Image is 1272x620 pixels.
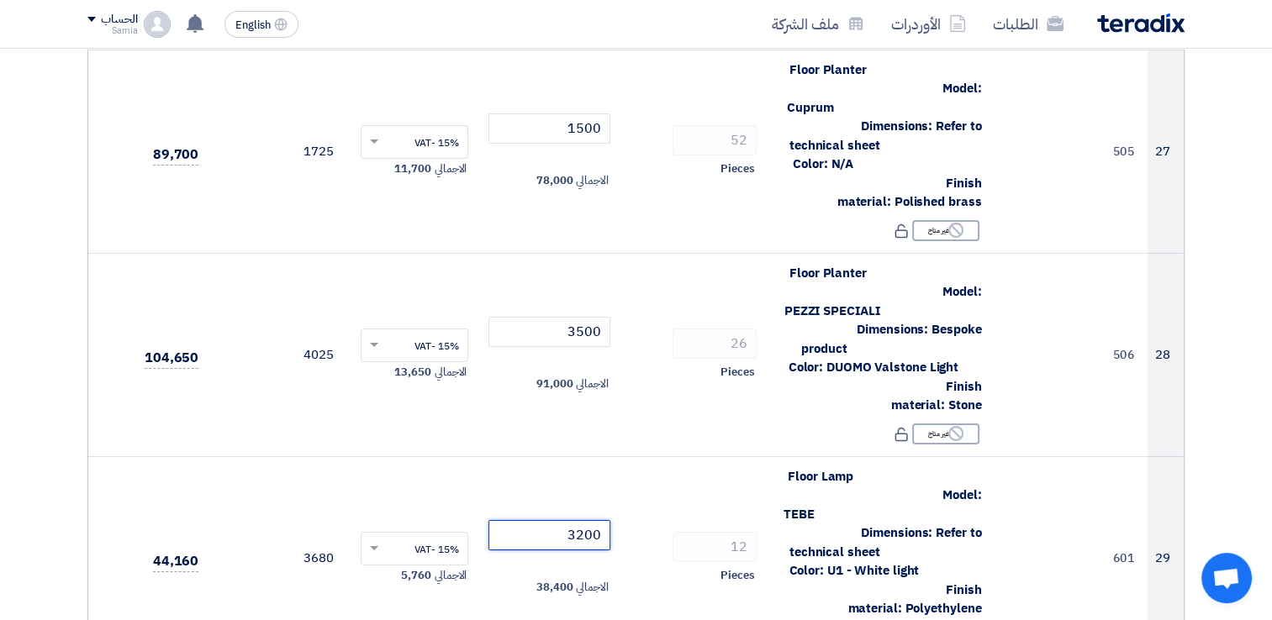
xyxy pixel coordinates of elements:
td: 506 [995,253,1148,456]
input: أدخل سعر الوحدة [488,113,610,144]
span: 11,700 [394,160,430,177]
span: Pieces [720,567,754,584]
a: الطلبات [979,4,1077,44]
ng-select: VAT [361,532,469,565]
span: الاجمالي [576,579,608,596]
td: 27 [1148,50,1184,253]
input: RFQ_STEP1.ITEMS.2.AMOUNT_TITLE [673,125,757,155]
span: Floor Planter Model: PEZZI SPECIALI Dimensions: Bespoke product Color: DUOMO Valstone Light Finis... [784,264,982,415]
span: الاجمالي [576,172,608,189]
img: profile_test.png [144,11,171,38]
span: Pieces [720,364,754,381]
td: 28 [1148,253,1184,456]
span: 5,760 [401,567,431,584]
input: RFQ_STEP1.ITEMS.2.AMOUNT_TITLE [673,532,757,562]
div: الحساب [101,13,137,27]
span: 104,650 [145,348,198,369]
input: أدخل سعر الوحدة [488,317,610,347]
span: 13,650 [394,364,430,381]
ng-select: VAT [361,328,469,362]
span: 89,700 [153,144,198,166]
td: 505 [995,50,1148,253]
a: الأوردرات [878,4,979,44]
a: ملف الشركة [758,4,878,44]
span: Floor Planter Model: Cuprum Dimensions: Refer to technical sheet Color: N/A Finish material: Poli... [787,60,981,212]
td: 4025 [212,253,347,456]
span: الاجمالي [435,567,467,584]
input: أدخل سعر الوحدة [488,520,610,550]
div: غير متاح [912,220,979,241]
span: Floor Lamp Model: TEBE Dimensions: Refer to technical sheet Color: U1 - White light Finish materi... [784,467,982,618]
div: Samia [87,26,137,35]
div: غير متاح [912,423,979,444]
span: Pieces [720,160,754,177]
ng-select: VAT [361,125,469,159]
span: الاجمالي [435,160,467,177]
span: 38,400 [536,579,573,596]
span: 91,000 [536,376,573,392]
span: English [235,19,271,31]
input: RFQ_STEP1.ITEMS.2.AMOUNT_TITLE [673,328,757,359]
button: English [224,11,298,38]
span: الاجمالي [576,376,608,392]
img: Teradix logo [1097,13,1185,33]
td: 1725 [212,50,347,253]
span: الاجمالي [435,364,467,381]
span: 44,160 [153,551,198,572]
div: Open chat [1201,553,1252,603]
span: 78,000 [536,172,573,189]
